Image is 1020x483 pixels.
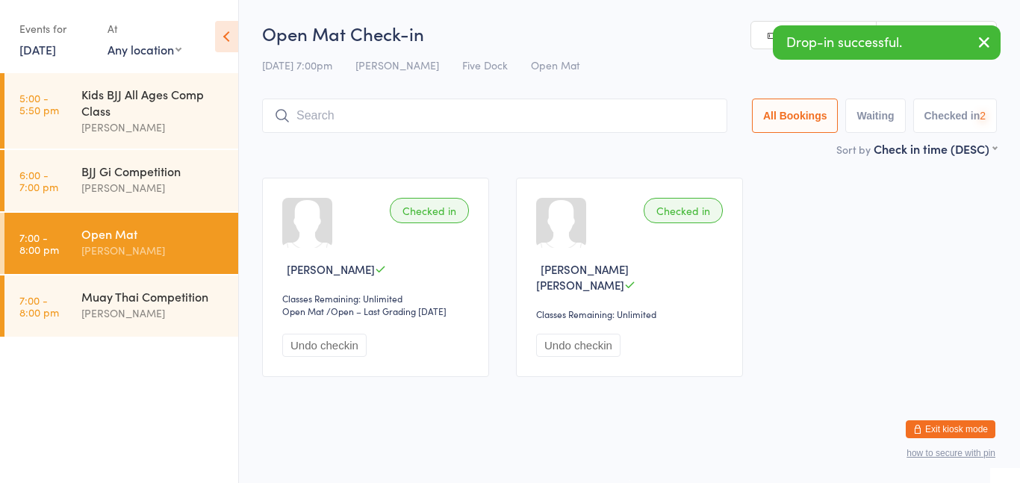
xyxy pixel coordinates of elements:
[262,99,727,133] input: Search
[81,86,226,119] div: Kids BJJ All Ages Comp Class
[874,140,997,157] div: Check in time (DESC)
[845,99,905,133] button: Waiting
[907,448,995,458] button: how to secure with pin
[980,110,986,122] div: 2
[773,25,1001,60] div: Drop-in successful.
[287,261,375,277] span: [PERSON_NAME]
[81,305,226,322] div: [PERSON_NAME]
[19,169,58,193] time: 6:00 - 7:00 pm
[4,213,238,274] a: 7:00 -8:00 pmOpen Mat[PERSON_NAME]
[4,275,238,337] a: 7:00 -8:00 pmMuay Thai Competition[PERSON_NAME]
[19,16,93,41] div: Events for
[282,292,473,305] div: Classes Remaining: Unlimited
[81,163,226,179] div: BJJ Gi Competition
[836,142,871,157] label: Sort by
[262,57,332,72] span: [DATE] 7:00pm
[752,99,839,133] button: All Bookings
[81,119,226,136] div: [PERSON_NAME]
[108,16,181,41] div: At
[390,198,469,223] div: Checked in
[262,21,997,46] h2: Open Mat Check-in
[19,92,59,116] time: 5:00 - 5:50 pm
[19,41,56,57] a: [DATE]
[536,308,727,320] div: Classes Remaining: Unlimited
[462,57,508,72] span: Five Dock
[4,73,238,149] a: 5:00 -5:50 pmKids BJJ All Ages Comp Class[PERSON_NAME]
[19,294,59,318] time: 7:00 - 8:00 pm
[536,261,629,293] span: [PERSON_NAME] [PERSON_NAME]
[282,305,324,317] div: Open Mat
[108,41,181,57] div: Any location
[282,334,367,357] button: Undo checkin
[81,242,226,259] div: [PERSON_NAME]
[4,150,238,211] a: 6:00 -7:00 pmBJJ Gi Competition[PERSON_NAME]
[81,288,226,305] div: Muay Thai Competition
[81,225,226,242] div: Open Mat
[355,57,439,72] span: [PERSON_NAME]
[19,231,59,255] time: 7:00 - 8:00 pm
[906,420,995,438] button: Exit kiosk mode
[326,305,447,317] span: / Open – Last Grading [DATE]
[913,99,998,133] button: Checked in2
[536,334,621,357] button: Undo checkin
[81,179,226,196] div: [PERSON_NAME]
[531,57,579,72] span: Open Mat
[644,198,723,223] div: Checked in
